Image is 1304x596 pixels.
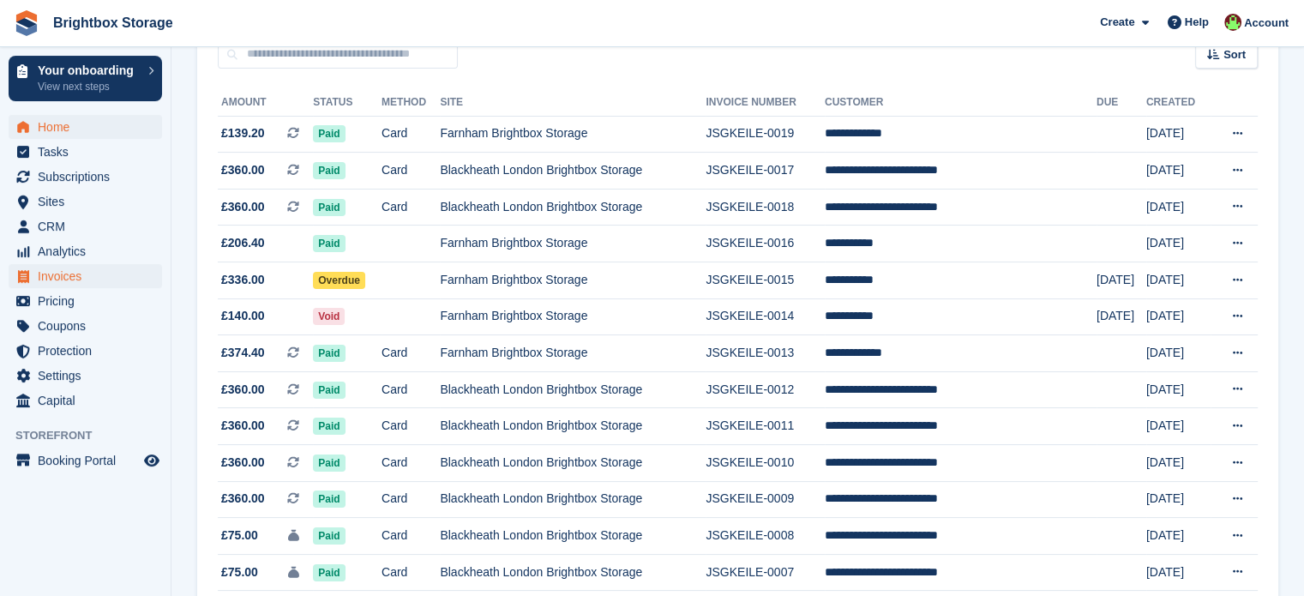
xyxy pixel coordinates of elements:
[9,364,162,388] a: menu
[706,226,824,262] td: JSGKEILE-0016
[706,298,824,335] td: JSGKEILE-0014
[313,527,345,545] span: Paid
[1100,14,1134,31] span: Create
[706,89,824,117] th: Invoice Number
[382,335,440,372] td: Card
[1146,335,1211,372] td: [DATE]
[706,408,824,445] td: JSGKEILE-0011
[9,239,162,263] a: menu
[382,89,440,117] th: Method
[1097,89,1146,117] th: Due
[9,190,162,214] a: menu
[221,234,265,252] span: £206.40
[221,490,265,508] span: £360.00
[706,189,824,226] td: JSGKEILE-0018
[38,64,140,76] p: Your onboarding
[38,214,141,238] span: CRM
[9,289,162,313] a: menu
[38,339,141,363] span: Protection
[440,554,706,591] td: Blackheath London Brightbox Storage
[382,371,440,408] td: Card
[1223,46,1246,63] span: Sort
[38,115,141,139] span: Home
[9,264,162,288] a: menu
[313,199,345,216] span: Paid
[440,335,706,372] td: Farnham Brightbox Storage
[313,89,382,117] th: Status
[313,308,345,325] span: Void
[706,262,824,299] td: JSGKEILE-0015
[706,554,824,591] td: JSGKEILE-0007
[38,79,140,94] p: View next steps
[221,527,258,545] span: £75.00
[313,382,345,399] span: Paid
[9,115,162,139] a: menu
[1146,153,1211,190] td: [DATE]
[1146,481,1211,518] td: [DATE]
[1244,15,1289,32] span: Account
[706,116,824,153] td: JSGKEILE-0019
[313,455,345,472] span: Paid
[382,116,440,153] td: Card
[38,289,141,313] span: Pricing
[382,408,440,445] td: Card
[38,190,141,214] span: Sites
[221,381,265,399] span: £360.00
[382,189,440,226] td: Card
[313,345,345,362] span: Paid
[313,564,345,581] span: Paid
[9,388,162,412] a: menu
[9,339,162,363] a: menu
[38,264,141,288] span: Invoices
[9,314,162,338] a: menu
[15,427,171,444] span: Storefront
[382,518,440,555] td: Card
[1146,89,1211,117] th: Created
[221,271,265,289] span: £336.00
[9,56,162,101] a: Your onboarding View next steps
[9,449,162,473] a: menu
[1146,445,1211,482] td: [DATE]
[1146,189,1211,226] td: [DATE]
[38,314,141,338] span: Coupons
[14,10,39,36] img: stora-icon-8386f47178a22dfd0bd8f6a31ec36ba5ce8667c1dd55bd0f319d3a0aa187defe.svg
[313,491,345,508] span: Paid
[706,371,824,408] td: JSGKEILE-0012
[221,307,265,325] span: £140.00
[1146,371,1211,408] td: [DATE]
[221,124,265,142] span: £139.20
[440,408,706,445] td: Blackheath London Brightbox Storage
[440,445,706,482] td: Blackheath London Brightbox Storage
[440,89,706,117] th: Site
[313,418,345,435] span: Paid
[440,116,706,153] td: Farnham Brightbox Storage
[313,235,345,252] span: Paid
[706,445,824,482] td: JSGKEILE-0010
[221,417,265,435] span: £360.00
[382,481,440,518] td: Card
[440,298,706,335] td: Farnham Brightbox Storage
[313,162,345,179] span: Paid
[706,335,824,372] td: JSGKEILE-0013
[218,89,313,117] th: Amount
[1146,298,1211,335] td: [DATE]
[1185,14,1209,31] span: Help
[706,518,824,555] td: JSGKEILE-0008
[221,344,265,362] span: £374.40
[1146,116,1211,153] td: [DATE]
[1097,298,1146,335] td: [DATE]
[221,454,265,472] span: £360.00
[1146,518,1211,555] td: [DATE]
[38,140,141,164] span: Tasks
[9,140,162,164] a: menu
[38,388,141,412] span: Capital
[38,165,141,189] span: Subscriptions
[38,364,141,388] span: Settings
[382,554,440,591] td: Card
[1097,262,1146,299] td: [DATE]
[1224,14,1241,31] img: Marlena
[440,262,706,299] td: Farnham Brightbox Storage
[440,153,706,190] td: Blackheath London Brightbox Storage
[313,125,345,142] span: Paid
[1146,554,1211,591] td: [DATE]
